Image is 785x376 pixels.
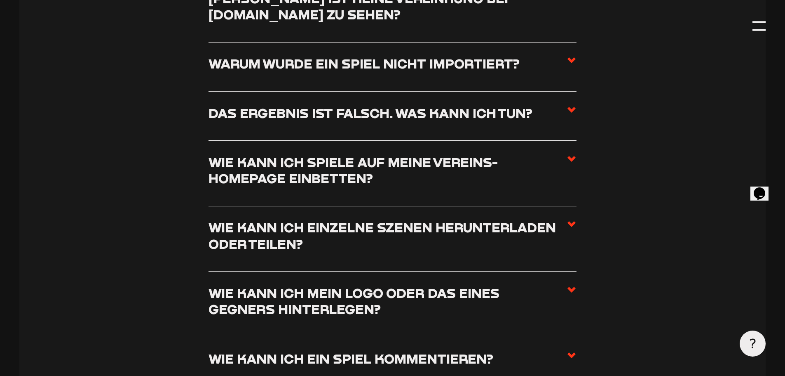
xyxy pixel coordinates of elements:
h3: Das Ergebnis ist falsch. Was kann ich tun? [209,105,532,121]
h3: Wie kann ich mein Logo oder das eines Gegners hinterlegen? [209,285,567,317]
h3: Wie kann ich Spiele auf meine Vereins-Homepage einbetten? [209,154,567,187]
h3: Wie kann ich ein Spiel kommentieren? [209,350,493,367]
iframe: chat widget [750,176,777,201]
h3: Wie kann ich einzelne Szenen herunterladen oder teilen? [209,219,567,252]
h3: Warum wurde ein Spiel nicht importiert? [209,55,520,71]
